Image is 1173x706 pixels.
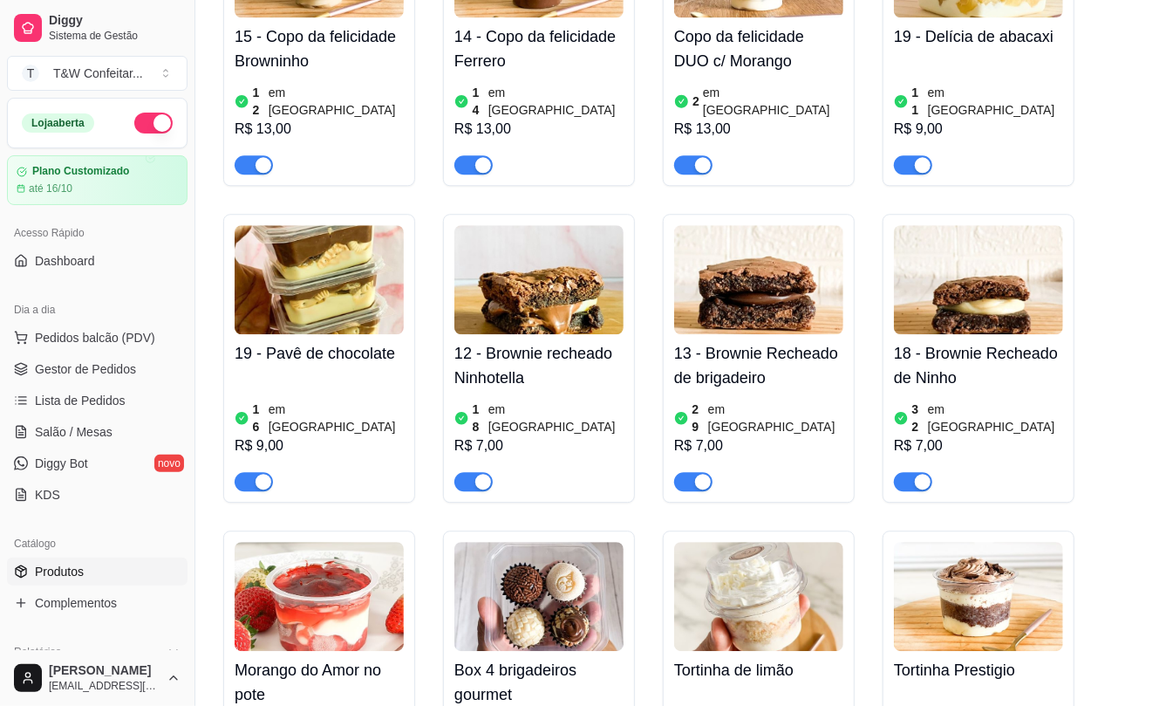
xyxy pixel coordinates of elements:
span: Complementos [35,594,117,612]
div: Dia a dia [7,296,188,324]
div: Loja aberta [22,113,94,133]
div: R$ 7,00 [894,435,1063,456]
span: Produtos [35,563,84,580]
article: em [GEOGRAPHIC_DATA] [269,84,404,119]
h4: Tortinha Prestigio [894,658,1063,682]
button: Select a team [7,56,188,91]
span: [EMAIL_ADDRESS][DOMAIN_NAME] [49,679,160,693]
article: 29 [692,401,705,435]
img: product-image [894,225,1063,334]
article: 11 [912,84,924,119]
div: R$ 9,00 [235,435,404,456]
article: em [GEOGRAPHIC_DATA] [708,401,843,435]
a: Complementos [7,589,188,617]
img: product-image [235,225,404,334]
span: Lista de Pedidos [35,392,126,409]
img: product-image [454,225,624,334]
h4: 14 - Copo da felicidade Ferrero [454,24,624,73]
article: 2 [692,93,699,110]
h4: Tortinha de limão [674,658,843,682]
h4: 18 - Brownie Recheado de Ninho [894,341,1063,390]
a: Diggy Botnovo [7,449,188,477]
button: Pedidos balcão (PDV) [7,324,188,352]
article: Plano Customizado [32,165,129,178]
article: em [GEOGRAPHIC_DATA] [928,401,1063,435]
span: Pedidos balcão (PDV) [35,329,155,346]
span: Salão / Mesas [35,423,113,441]
div: R$ 13,00 [674,119,843,140]
span: Diggy [49,13,181,29]
h4: 12 - Brownie recheado Ninhotella [454,341,624,390]
div: T&W Confeitar ... [53,65,143,82]
span: T [22,65,39,82]
article: em [GEOGRAPHIC_DATA] [269,401,404,435]
article: 32 [912,401,924,435]
article: em [GEOGRAPHIC_DATA] [488,84,624,119]
img: product-image [894,542,1063,651]
h4: 19 - Delícia de abacaxi [894,24,1063,49]
img: product-image [674,225,843,334]
img: product-image [674,542,843,651]
span: Diggy Bot [35,455,88,472]
h4: 13 - Brownie Recheado de brigadeiro [674,341,843,390]
a: Salão / Mesas [7,418,188,446]
div: R$ 13,00 [235,119,404,140]
a: Dashboard [7,247,188,275]
article: em [GEOGRAPHIC_DATA] [488,401,624,435]
article: em [GEOGRAPHIC_DATA] [703,84,843,119]
a: Produtos [7,558,188,586]
span: KDS [35,486,60,504]
button: Alterar Status [134,113,173,134]
div: R$ 7,00 [454,435,624,456]
div: Catálogo [7,530,188,558]
span: Gestor de Pedidos [35,360,136,378]
a: Lista de Pedidos [7,387,188,415]
img: product-image [454,542,624,651]
div: R$ 13,00 [454,119,624,140]
article: 12 [253,84,265,119]
article: 16 [253,401,265,435]
button: [PERSON_NAME][EMAIL_ADDRESS][DOMAIN_NAME] [7,657,188,699]
a: Gestor de Pedidos [7,355,188,383]
article: em [GEOGRAPHIC_DATA] [928,84,1063,119]
h4: Copo da felicidade DUO c/ Morango [674,24,843,73]
a: DiggySistema de Gestão [7,7,188,49]
a: Plano Customizadoaté 16/10 [7,155,188,205]
div: Acesso Rápido [7,219,188,247]
div: R$ 7,00 [674,435,843,456]
h4: 19 - Pavê de chocolate [235,341,404,366]
img: product-image [235,542,404,651]
a: KDS [7,481,188,509]
span: [PERSON_NAME] [49,663,160,679]
span: Relatórios [14,645,61,659]
article: 18 [473,401,485,435]
h4: 15 - Copo da felicidade Browninho [235,24,404,73]
div: R$ 9,00 [894,119,1063,140]
article: 14 [473,84,485,119]
span: Sistema de Gestão [49,29,181,43]
span: Dashboard [35,252,95,270]
article: até 16/10 [29,182,72,195]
